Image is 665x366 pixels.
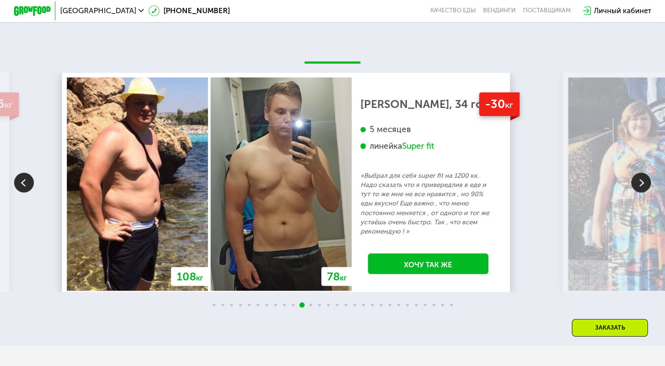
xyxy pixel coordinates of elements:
span: [GEOGRAPHIC_DATA] [60,7,136,14]
span: кг [196,273,203,282]
p: «Выбрал для себя super fit на 1200 кк. Надо сказать что я привередлив в еде и тут то же мне не вс... [360,171,496,236]
span: кг [340,273,347,282]
a: Вендинги [483,7,516,14]
div: поставщикам [523,7,571,14]
a: Качество еды [430,7,476,14]
span: кг [4,100,12,110]
span: кг [505,100,513,110]
div: Личный кабинет [593,5,651,16]
a: Хочу так же [368,254,488,274]
div: Заказать [572,319,648,337]
div: 108 [171,267,209,286]
div: 78 [321,267,353,286]
div: линейка [360,141,496,151]
div: 5 месяцев [360,124,496,135]
div: -30 [479,93,520,116]
div: Super fit [402,141,434,151]
img: Slide left [14,173,34,193]
a: [PHONE_NUMBER] [149,5,230,16]
img: Slide right [631,173,651,193]
div: [PERSON_NAME], 34 года [360,100,496,109]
